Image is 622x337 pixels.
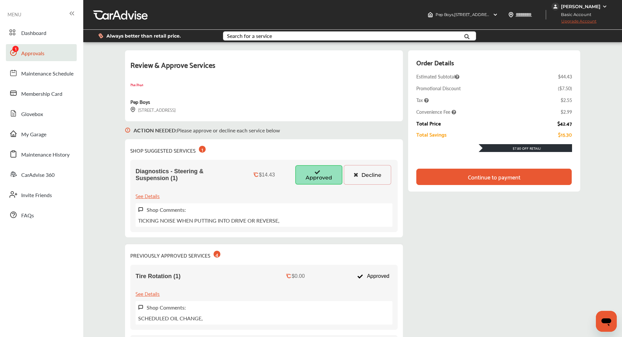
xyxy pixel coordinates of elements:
div: Order Details [416,57,454,68]
a: CarAdvise 360 [6,166,77,183]
span: Pep Boys , [STREET_ADDRESS] ORANGE , NJ 07050 [436,12,529,17]
div: ( $7.50 ) [558,85,572,92]
img: svg+xml;base64,PHN2ZyB3aWR0aD0iMTYiIGhlaWdodD0iMTciIHZpZXdCb3g9IjAgMCAxNiAxNyIgZmlsbD0ibm9uZSIgeG... [125,121,130,139]
div: $44.43 [558,73,572,80]
div: Promotional Discount [416,85,461,92]
span: My Garage [21,130,46,139]
a: My Garage [6,125,77,142]
span: Tire Rotation (1) [136,273,181,280]
span: Invite Friends [21,191,52,200]
img: header-home-logo.8d720a4f.svg [428,12,433,17]
label: Shop Comments: [147,206,186,213]
span: Upgrade Account [551,19,597,27]
div: See Details [136,289,160,298]
div: Total Price [416,120,441,126]
span: Diagnostics - Steering & Suspension (1) [136,168,236,182]
div: See Details [136,191,160,200]
div: Search for a service [227,33,272,39]
div: $0.00 [292,273,305,279]
div: $2.55 [561,97,572,103]
a: Maintenance Schedule [6,64,77,81]
div: $2.99 [561,109,572,115]
a: Maintenance History [6,145,77,162]
div: Continue to payment [468,174,520,180]
div: [PERSON_NAME] [561,4,600,9]
span: Always better than retail price. [106,34,181,38]
span: Glovebox [21,110,43,119]
p: TICKING NOISE WHEN PUTTING INTO DRIVE OR REVERSE, [138,217,279,224]
span: FAQs [21,211,34,220]
img: dollor_label_vector.a70140d1.svg [98,33,103,39]
span: Approvals [21,49,44,58]
div: [STREET_ADDRESS] [130,106,176,113]
span: MENU [8,12,21,17]
img: jVpblrzwTbfkPYzPPzSLxeg0AAAAASUVORK5CYII= [551,3,559,10]
div: $14.43 [259,172,275,178]
span: Maintenance History [21,151,70,159]
div: $7.80 Off Retail! [479,146,572,151]
img: svg+xml;base64,PHN2ZyB3aWR0aD0iMTYiIGhlaWdodD0iMTciIHZpZXdCb3g9IjAgMCAxNiAxNyIgZmlsbD0ibm9uZSIgeG... [130,107,136,112]
b: ACTION NEEDED : [134,126,177,134]
img: WGsFRI8htEPBVLJbROoPRyZpYNWhNONpIPPETTm6eUC0GeLEiAAAAAElFTkSuQmCC [602,4,607,9]
div: $15.30 [558,131,572,137]
img: header-down-arrow.9dd2ce7d.svg [493,12,498,17]
a: Membership Card [6,85,77,102]
div: Total Savings [416,131,447,137]
div: SHOP SUGGESTED SERVICES [130,144,206,155]
img: svg+xml;base64,PHN2ZyB3aWR0aD0iMTYiIGhlaWdodD0iMTciIHZpZXdCb3g9IjAgMCAxNiAxNyIgZmlsbD0ibm9uZSIgeG... [138,207,143,212]
img: location_vector.a44bc228.svg [508,12,514,17]
img: svg+xml;base64,PHN2ZyB3aWR0aD0iMTYiIGhlaWdodD0iMTciIHZpZXdCb3g9IjAgMCAxNiAxNyIgZmlsbD0ibm9uZSIgeG... [138,305,143,310]
p: Please approve or decline each service below [134,126,280,134]
span: CarAdvise 360 [21,171,55,179]
a: Invite Friends [6,186,77,203]
div: PREVIOUSLY APPROVED SERVICES [130,249,220,260]
span: Maintenance Schedule [21,70,73,78]
span: Tax [416,97,429,103]
img: logo-pepboys.png [130,79,143,92]
span: Convenience Fee [416,109,456,115]
div: Pep Boys [130,97,150,106]
div: $42.47 [557,120,572,126]
div: Review & Approve Services [130,58,398,79]
button: Approved [295,165,343,185]
img: header-divider.bc55588e.svg [546,10,546,20]
a: Glovebox [6,105,77,122]
a: Dashboard [6,24,77,41]
a: FAQs [6,206,77,223]
span: Estimated Subtotal [416,73,459,80]
div: Approved [354,270,392,282]
span: Dashboard [21,29,46,38]
div: 4 [214,251,220,258]
span: Membership Card [21,90,62,98]
label: Shop Comments: [147,304,186,311]
div: 1 [199,146,206,153]
button: Decline [344,165,391,185]
p: SCHEDULED OIL CHANGE, [138,314,203,322]
span: Basic Account [552,11,596,18]
iframe: Button to launch messaging window [596,311,617,332]
a: Approvals [6,44,77,61]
